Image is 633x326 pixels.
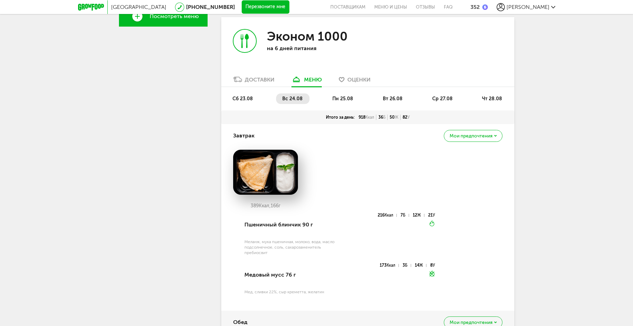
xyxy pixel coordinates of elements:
div: 216 [378,214,397,217]
div: 12 [413,214,424,217]
a: Доставки [230,76,278,87]
span: вс 24.08 [282,96,303,102]
span: сб 23.08 [232,96,253,102]
span: Ккал [385,213,393,218]
h4: Завтрак [233,129,255,142]
img: bonus_b.cdccf46.png [482,4,488,10]
span: вт 26.08 [383,96,403,102]
div: 82 [401,115,412,120]
div: 3 [403,264,411,267]
span: Ж [417,213,421,218]
span: ср 27.08 [432,96,453,102]
div: Итого за день: [324,115,357,120]
a: Посмотреть меню [119,6,208,27]
span: Ккал [365,115,374,120]
div: Медовый мусс 76 г [244,263,339,286]
div: 7 [401,214,409,217]
span: Оценки [347,76,371,83]
span: [GEOGRAPHIC_DATA] [111,4,166,10]
a: [PHONE_NUMBER] [186,4,235,10]
span: Ккал [387,263,395,268]
span: Б [383,115,386,120]
div: 21 [428,214,435,217]
span: Ж [395,115,398,120]
h3: Эконом 1000 [267,29,348,44]
a: меню [288,76,325,87]
div: Пшеничный блинчик 90 г [244,213,339,236]
p: на 6 дней питания [267,45,356,51]
div: 36 [376,115,388,120]
span: У [407,115,410,120]
span: чт 28.08 [482,96,502,102]
span: Б [403,213,405,218]
div: 918 [357,115,376,120]
span: Ккал, [259,203,271,209]
div: 352 [470,4,480,10]
span: г [278,203,281,209]
button: Перезвоните мне [242,0,289,14]
div: меню [304,76,322,83]
span: Мои предпочтения [450,320,493,325]
div: 173 [380,264,399,267]
div: 50 [388,115,401,120]
span: У [433,213,435,218]
div: 8 [430,264,435,267]
div: Мед, сливки 22%, сыр креметта, желатин [244,289,339,295]
div: Доставки [245,76,274,83]
span: У [433,263,435,268]
div: 389 166 [233,203,298,209]
span: [PERSON_NAME] [507,4,549,10]
img: big_R2VmYTuJm77ko16d.png [233,150,298,195]
span: Посмотреть меню [150,13,199,19]
a: Оценки [335,76,374,87]
span: Ж [419,263,423,268]
span: Б [405,263,407,268]
div: Меланж, мука пшеничная, молоко, вода, масло подсолнечное, соль, сахарозаменитель пребиосвит [244,239,339,255]
span: Мои предпочтения [450,134,493,138]
div: 14 [415,264,426,267]
span: пн 25.08 [332,96,353,102]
